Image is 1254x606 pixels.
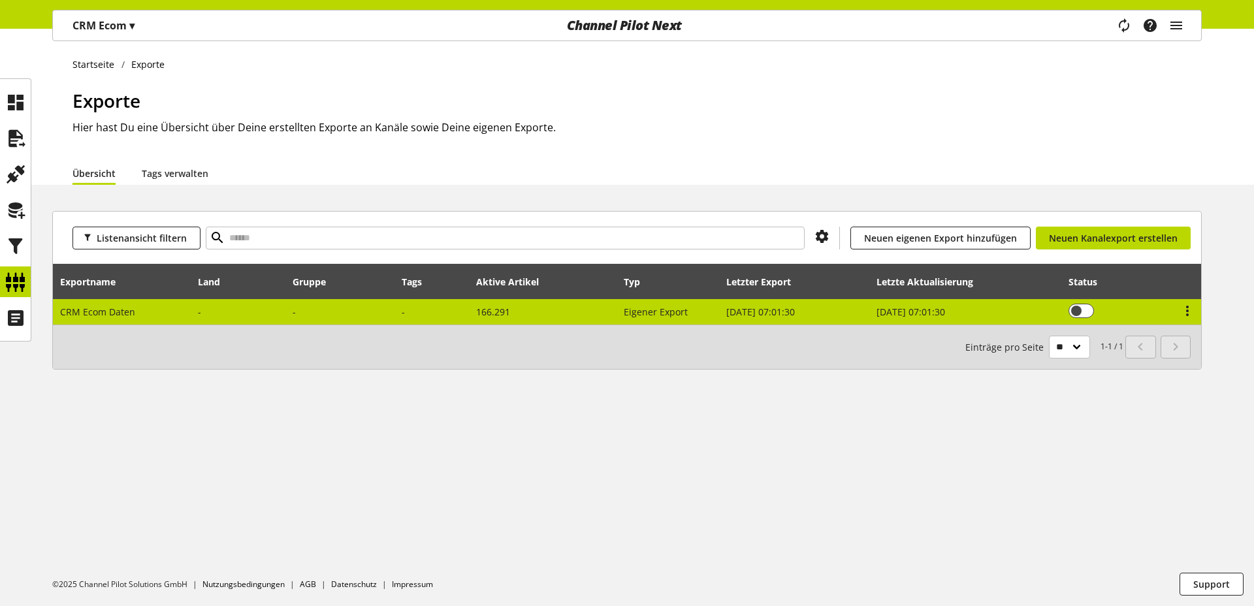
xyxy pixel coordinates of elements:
[864,231,1017,245] span: Neuen eigenen Export hinzufügen
[1180,573,1244,596] button: Support
[1193,577,1230,591] span: Support
[52,10,1202,41] nav: main navigation
[60,306,135,318] span: CRM Ecom Daten
[60,275,129,289] div: Exportname
[402,275,422,289] div: Tags
[726,306,795,318] span: [DATE] 07:01:30
[965,340,1049,354] span: Einträge pro Seite
[965,336,1123,359] small: 1-1 / 1
[72,18,135,33] p: CRM Ecom
[72,88,140,113] span: Exporte
[476,275,552,289] div: Aktive Artikel
[876,306,945,318] span: [DATE] 07:01:30
[624,275,653,289] div: Typ
[72,120,1202,135] h2: Hier hast Du eine Übersicht über Deine erstellten Exporte an Kanäle sowie Deine eigenen Exporte.
[402,306,405,318] span: -
[52,579,202,590] li: ©2025 Channel Pilot Solutions GmbH
[726,275,804,289] div: Letzter Export
[876,275,986,289] div: Letzte Aktualisierung
[129,18,135,33] span: ▾
[72,227,201,249] button: Listenansicht filtern
[97,231,187,245] span: Listenansicht filtern
[476,306,510,318] span: 166.291
[392,579,433,590] a: Impressum
[331,579,377,590] a: Datenschutz
[198,306,201,318] span: -
[300,579,316,590] a: AGB
[1049,231,1178,245] span: Neuen Kanalexport erstellen
[142,167,208,180] a: Tags verwalten
[1069,275,1110,289] div: Status
[850,227,1031,249] a: Neuen eigenen Export hinzufügen
[72,167,116,180] a: Übersicht
[72,57,121,71] a: Startseite
[1036,227,1191,249] a: Neuen Kanalexport erstellen
[293,275,339,289] div: Gruppe
[198,275,233,289] div: Land
[624,306,688,318] span: Eigener Export
[202,579,285,590] a: Nutzungsbedingungen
